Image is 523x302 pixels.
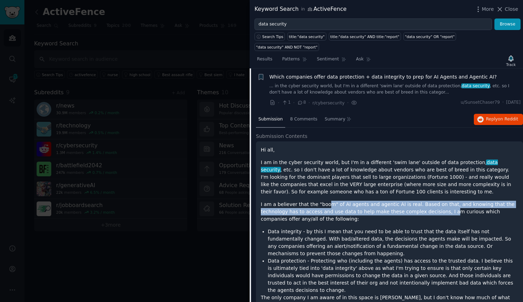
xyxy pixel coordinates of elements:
a: ... in the cyber security world, but I'm in a different 'swim lane' outside of data protection,da... [270,83,521,95]
span: u/SunsetChaser79 [461,100,500,106]
span: on Reddit [498,117,518,121]
a: "data security" AND NOT "report" [255,43,319,51]
a: Results [255,54,275,68]
span: Summary [325,116,345,123]
span: · [347,99,348,106]
li: Data integrity - by this I mean that you need to be able to trust that the data itself has not fu... [268,228,518,257]
div: "data security" AND NOT "report" [256,45,318,50]
input: Try a keyword related to your business [255,19,492,30]
button: More [475,6,494,13]
div: "data security" OR "report" [405,34,455,39]
span: · [309,99,310,106]
span: Submission Contents [256,133,308,140]
button: Search Tips [255,32,285,40]
span: Ask [356,56,364,62]
span: · [293,99,295,106]
span: Submission [258,116,283,123]
span: Search Tips [262,34,283,39]
span: 8 [297,100,306,106]
span: Reply [486,116,518,123]
a: title:"data security" AND title:"report" [329,32,401,40]
span: in [301,6,305,13]
span: · [278,99,279,106]
span: Close [505,6,518,13]
a: Which companies offer data protection + data integrity to prep for AI Agents and Agentic AI? [270,73,497,81]
button: Browse [494,19,521,30]
span: 1 [282,100,290,106]
span: · [502,100,504,106]
span: Results [257,56,272,62]
p: I am in the cyber security world, but I'm in a different 'swim lane' outside of data protection, ... [261,159,518,196]
a: "data security" OR "report" [403,32,456,40]
p: I am a believer that the "boom" of AI agents and agentic AI is real. Based on that, and knowing t... [261,201,518,223]
span: r/cybersecurity [312,101,344,105]
button: Close [496,6,518,13]
a: Patterns [280,54,309,68]
li: Data protection - Protecting who (including the agents) has access to the trusted data. I believe... [268,257,518,294]
div: Keyword Search ActiveFence [255,5,347,14]
span: [DATE] [506,100,521,106]
div: title:"data security" [289,34,325,39]
span: Sentiment [317,56,339,62]
button: Replyon Reddit [474,114,523,125]
span: data security [461,83,491,88]
div: Track [506,62,516,67]
span: 8 Comments [290,116,317,123]
span: Patterns [282,56,300,62]
p: Hi all, [261,146,518,154]
a: title:"data security" [287,32,326,40]
button: Track [504,53,518,68]
div: title:"data security" AND title:"report" [330,34,399,39]
span: More [482,6,494,13]
a: Sentiment [314,54,349,68]
a: Ask [354,54,373,68]
span: data security [261,160,498,172]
